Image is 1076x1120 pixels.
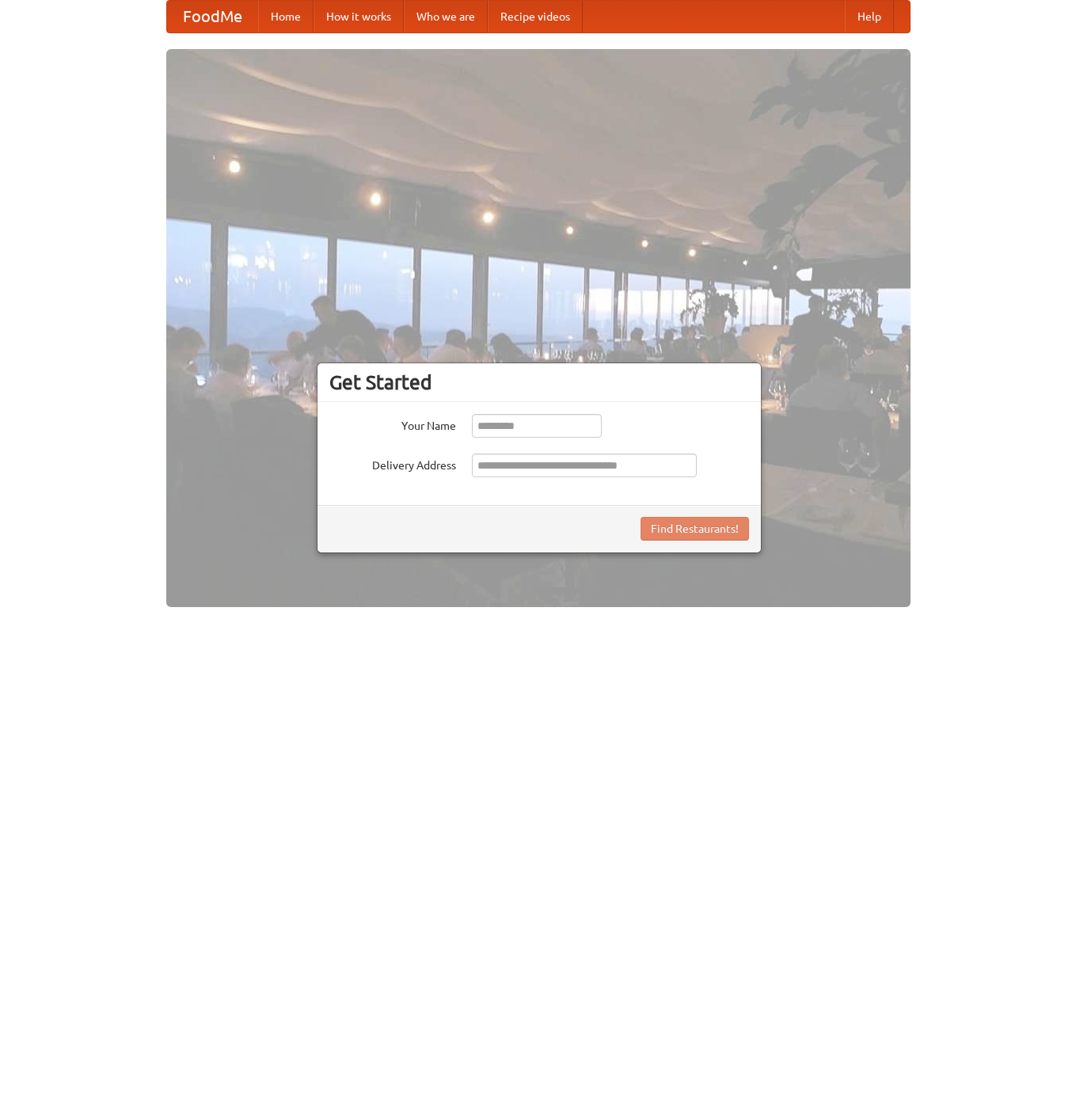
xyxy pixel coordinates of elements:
[329,414,456,434] label: Your Name
[329,370,749,394] h3: Get Started
[314,1,404,32] a: How it works
[404,1,488,32] a: Who we are
[329,454,456,473] label: Delivery Address
[258,1,314,32] a: Home
[488,1,583,32] a: Recipe videos
[845,1,894,32] a: Help
[167,1,258,32] a: FoodMe
[641,517,749,541] button: Find Restaurants!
